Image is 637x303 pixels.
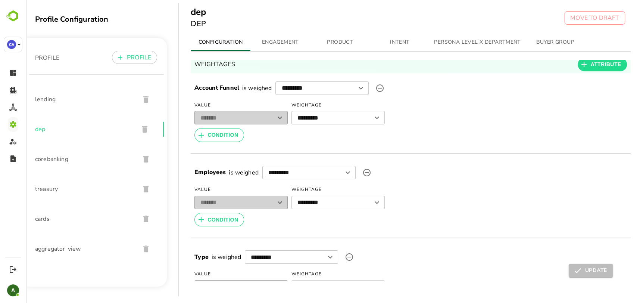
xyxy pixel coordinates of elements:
div: dep [3,114,138,144]
h6: Type [168,253,182,262]
button: Open [346,197,356,208]
span: Value [168,268,262,280]
p: PROFILE [101,53,125,62]
p: PROFILE [9,53,33,62]
div: CA [7,40,16,49]
p: is weighed [203,168,232,177]
button: UPDATE [543,264,587,277]
span: Value [168,184,262,196]
div: lending [3,84,138,114]
h5: dep [165,6,180,18]
button: Logout [8,264,18,274]
span: dep [9,125,107,134]
button: Open [330,83,340,93]
div: aggregator_view [3,234,138,264]
button: ATTRIBUTE [552,58,601,71]
span: CONFIGURATION [169,38,220,47]
button: Open [346,112,356,123]
span: INTENT [348,38,399,47]
h6: DEP [165,18,180,30]
span: ENGAGEMENT [229,38,280,47]
span: CONDITION [181,130,212,140]
p: MOVE TO DRAFT [544,13,593,22]
span: ATTRIBUTE [564,60,595,69]
button: CONDITION [168,213,218,227]
div: A [7,284,19,296]
label: upload picture [333,165,348,180]
button: Open [316,167,327,178]
div: simple tabs [165,33,605,51]
span: Value [168,99,262,111]
span: PRODUCT [288,38,339,47]
div: cards [3,204,138,234]
span: Weightage [265,99,359,111]
span: Weightage [265,184,359,196]
span: PERSONA LEVEL X DEPARTMENT [408,38,494,47]
label: upload picture [316,250,331,265]
button: MOVE TO DRAFT [538,11,599,25]
span: Weightage [265,268,359,280]
span: aggregator_view [9,244,108,253]
h6: WEIGHTAGES [168,59,209,69]
span: cards [9,214,108,223]
button: Open [299,252,309,262]
button: PROFILE [86,51,131,64]
h6: Account Funnel [168,83,213,93]
button: CONDITION [168,128,218,142]
div: treasury [3,174,138,204]
p: is weighed [216,84,246,93]
img: BambooboxLogoMark.f1c84d78b4c51b1a7b5f700c9845e183.svg [4,9,23,23]
p: is weighed [185,253,215,262]
h6: Employees [168,168,200,177]
span: lending [9,95,108,104]
div: Profile Configuration [9,14,141,24]
span: BUYER GROUP [504,38,555,47]
span: CONDITION [181,215,212,225]
div: corebanking [3,144,138,174]
span: treasury [9,185,108,194]
label: upload picture [346,81,361,96]
span: corebanking [9,155,108,164]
